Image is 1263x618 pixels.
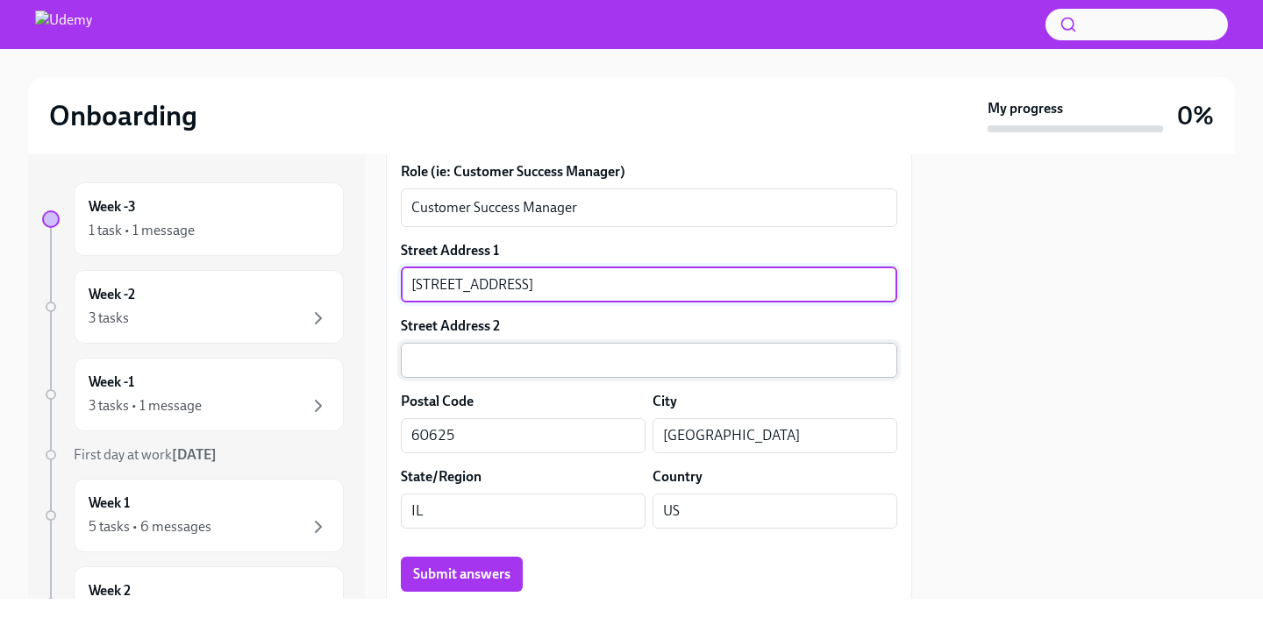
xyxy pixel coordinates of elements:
span: Submit answers [413,565,510,583]
label: Role (ie: Customer Success Manager) [401,162,897,181]
h6: Week -3 [89,197,136,217]
span: First day at work [74,446,217,463]
button: Submit answers [401,557,523,592]
div: 3 tasks [89,309,129,328]
strong: [DATE] [172,446,217,463]
label: Postal Code [401,392,474,411]
h6: Week 2 [89,581,131,600]
label: Street Address 1 [401,241,499,260]
div: 1 task • 1 message [89,221,195,240]
strong: My progress [988,99,1063,118]
a: Week -23 tasks [42,270,344,344]
h6: Week -2 [89,285,135,304]
a: Week -31 task • 1 message [42,182,344,256]
div: 3 tasks • 1 message [89,396,202,416]
textarea: Customer Success Manager [411,197,887,218]
a: First day at work[DATE] [42,445,344,465]
h6: Week 1 [89,494,130,513]
a: Week -13 tasks • 1 message [42,358,344,431]
label: City [653,392,677,411]
div: 5 tasks • 6 messages [89,517,211,536]
label: State/Region [401,467,482,487]
h6: Week -1 [89,373,134,392]
label: Country [653,467,703,487]
a: Week 15 tasks • 6 messages [42,479,344,552]
h3: 0% [1177,100,1214,131]
label: Street Address 2 [401,316,500,336]
h2: Onboarding [49,98,197,133]
img: Udemy [35,11,92,39]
